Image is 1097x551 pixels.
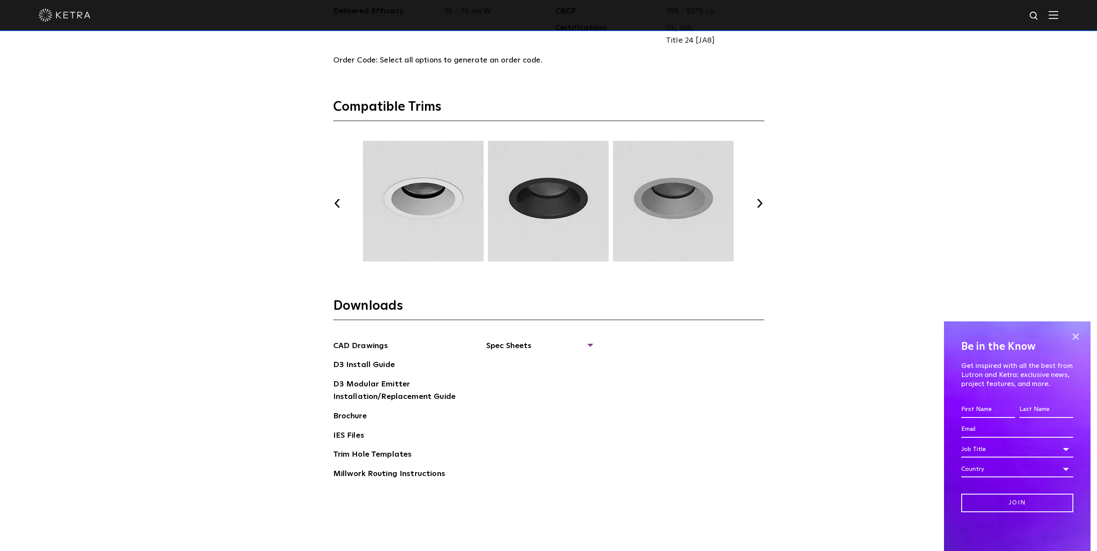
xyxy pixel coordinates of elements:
span: Select all options to generate an order code. [380,56,542,64]
span: Title 24 [JA8] [666,34,758,47]
div: Country [961,461,1073,477]
input: Join [961,494,1073,512]
input: Last Name [1019,402,1073,418]
img: TRM005.webp [362,141,485,261]
input: Email [961,421,1073,438]
span: Spec Sheets [486,340,592,359]
a: D3 Install Guide [333,359,395,373]
button: Previous [333,199,342,208]
p: Get inspired with all the best from Lutron and Ketra: exclusive news, project features, and more. [961,361,1073,388]
a: Millwork Routing Instructions [333,468,445,482]
a: D3 Modular Emitter Installation/Replacement Guide [333,378,463,405]
img: ketra-logo-2019-white [39,9,91,22]
span: Order Code: [333,56,378,64]
div: Job Title [961,441,1073,458]
h3: Downloads [333,298,764,320]
a: Brochure [333,410,367,424]
h3: Compatible Trims [333,99,764,121]
a: Trim Hole Templates [333,448,412,462]
img: search icon [1029,11,1040,22]
h4: Be in the Know [961,339,1073,355]
button: Next [756,199,764,208]
img: Hamburger%20Nav.svg [1049,11,1058,19]
img: TRM008.webp [612,141,735,261]
span: Certifications [555,22,660,47]
a: CAD Drawings [333,340,388,354]
a: IES Files [333,430,364,443]
img: TRM007.webp [487,141,610,261]
input: First Name [961,402,1015,418]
